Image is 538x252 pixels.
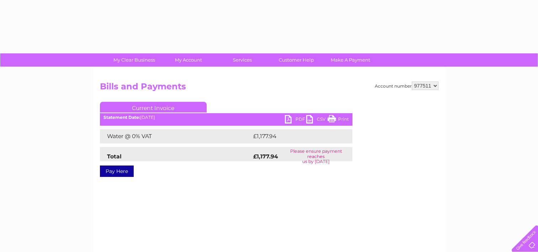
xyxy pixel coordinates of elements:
a: My Account [159,53,218,67]
h2: Bills and Payments [100,82,438,95]
td: Water @ 0% VAT [100,129,251,143]
td: Please ensure payment reaches us by [DATE] [280,147,352,166]
a: CSV [306,115,327,125]
a: Services [213,53,272,67]
td: £1,177.94 [251,129,341,143]
a: Print [327,115,349,125]
a: My Clear Business [105,53,164,67]
div: [DATE] [100,115,352,120]
a: Customer Help [267,53,326,67]
b: Statement Date: [103,115,140,120]
a: Current Invoice [100,102,207,112]
strong: Total [107,153,122,160]
strong: £1,177.94 [253,153,278,160]
a: Pay Here [100,166,134,177]
a: Make A Payment [321,53,380,67]
div: Account number [375,82,438,90]
a: PDF [285,115,306,125]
